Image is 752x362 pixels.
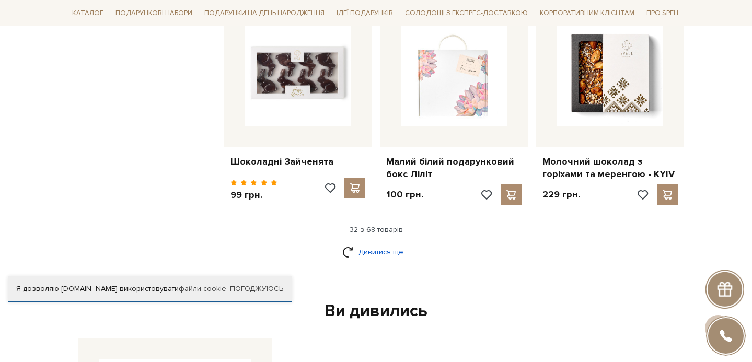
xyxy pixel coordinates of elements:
[342,243,410,261] a: Дивитися ще
[642,5,684,21] span: Про Spell
[536,4,639,22] a: Корпоративним клієнтам
[64,225,689,235] div: 32 з 68 товарів
[179,284,226,293] a: файли cookie
[230,189,278,201] p: 99 грн.
[401,20,507,126] img: Малий білий подарунковий бокс Ліліт
[542,189,580,201] p: 229 грн.
[230,284,283,294] a: Погоджуюсь
[68,5,108,21] span: Каталог
[245,20,351,126] img: Шоколадні Зайченята
[74,300,678,322] div: Ви дивились
[8,284,292,294] div: Я дозволяю [DOMAIN_NAME] використовувати
[111,5,196,21] span: Подарункові набори
[542,156,678,180] a: Молочний шоколад з горіхами та меренгою - KYIV
[200,5,329,21] span: Подарунки на День народження
[230,156,366,168] a: Шоколадні Зайченята
[401,4,532,22] a: Солодощі з експрес-доставкою
[386,189,423,201] p: 100 грн.
[332,5,397,21] span: Ідеї подарунків
[386,156,522,180] a: Малий білий подарунковий бокс Ліліт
